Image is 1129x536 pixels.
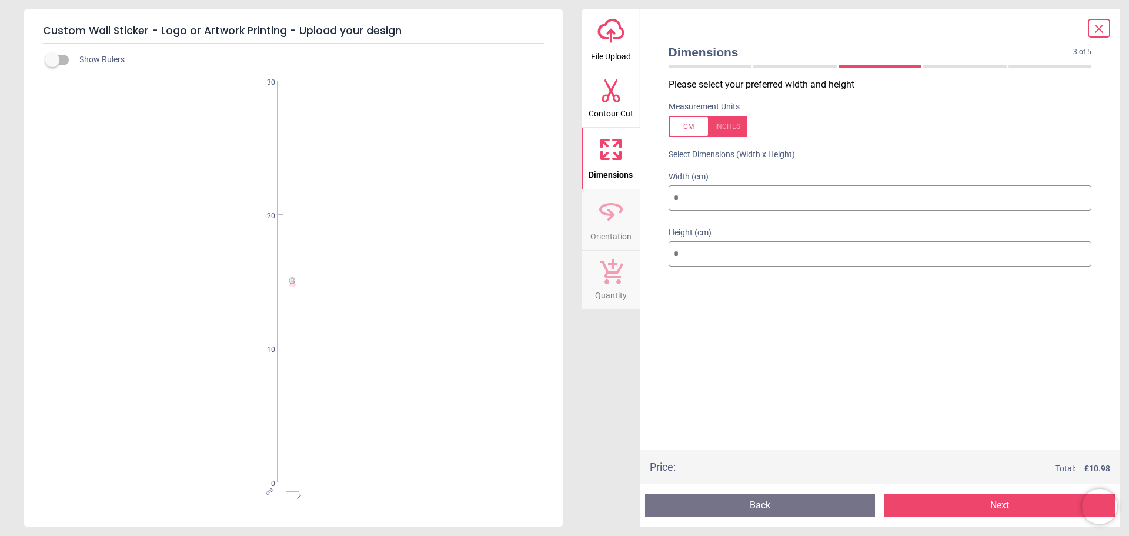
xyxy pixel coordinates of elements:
[589,164,633,181] span: Dimensions
[582,128,640,189] button: Dimensions
[52,53,563,67] div: Show Rulers
[293,492,301,500] span: 1
[669,44,1074,61] span: Dimensions
[582,9,640,71] button: File Upload
[582,71,640,128] button: Contour Cut
[43,19,544,44] h5: Custom Wall Sticker - Logo or Artwork Printing - Upload your design
[669,78,1101,91] p: Please select your preferred width and height
[645,494,876,517] button: Back
[659,149,795,161] label: Select Dimensions (Width x Height)
[669,101,740,113] label: Measurement Units
[590,225,632,243] span: Orientation
[591,45,631,63] span: File Upload
[884,494,1115,517] button: Next
[263,485,274,496] span: cm
[693,463,1111,475] div: Total:
[669,227,1092,239] label: Height (cm)
[582,251,640,309] button: Quantity
[253,479,275,489] span: 0
[253,345,275,355] span: 10
[669,171,1092,183] label: Width (cm)
[650,460,676,474] div: Price :
[253,78,275,88] span: 30
[582,189,640,251] button: Orientation
[1084,463,1110,475] span: £
[595,284,627,302] span: Quantity
[1073,47,1091,57] span: 3 of 5
[1089,464,1110,473] span: 10.98
[253,211,275,221] span: 20
[1082,489,1117,524] iframe: To enrich screen reader interactions, please activate Accessibility in Grammarly extension settings
[589,102,633,120] span: Contour Cut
